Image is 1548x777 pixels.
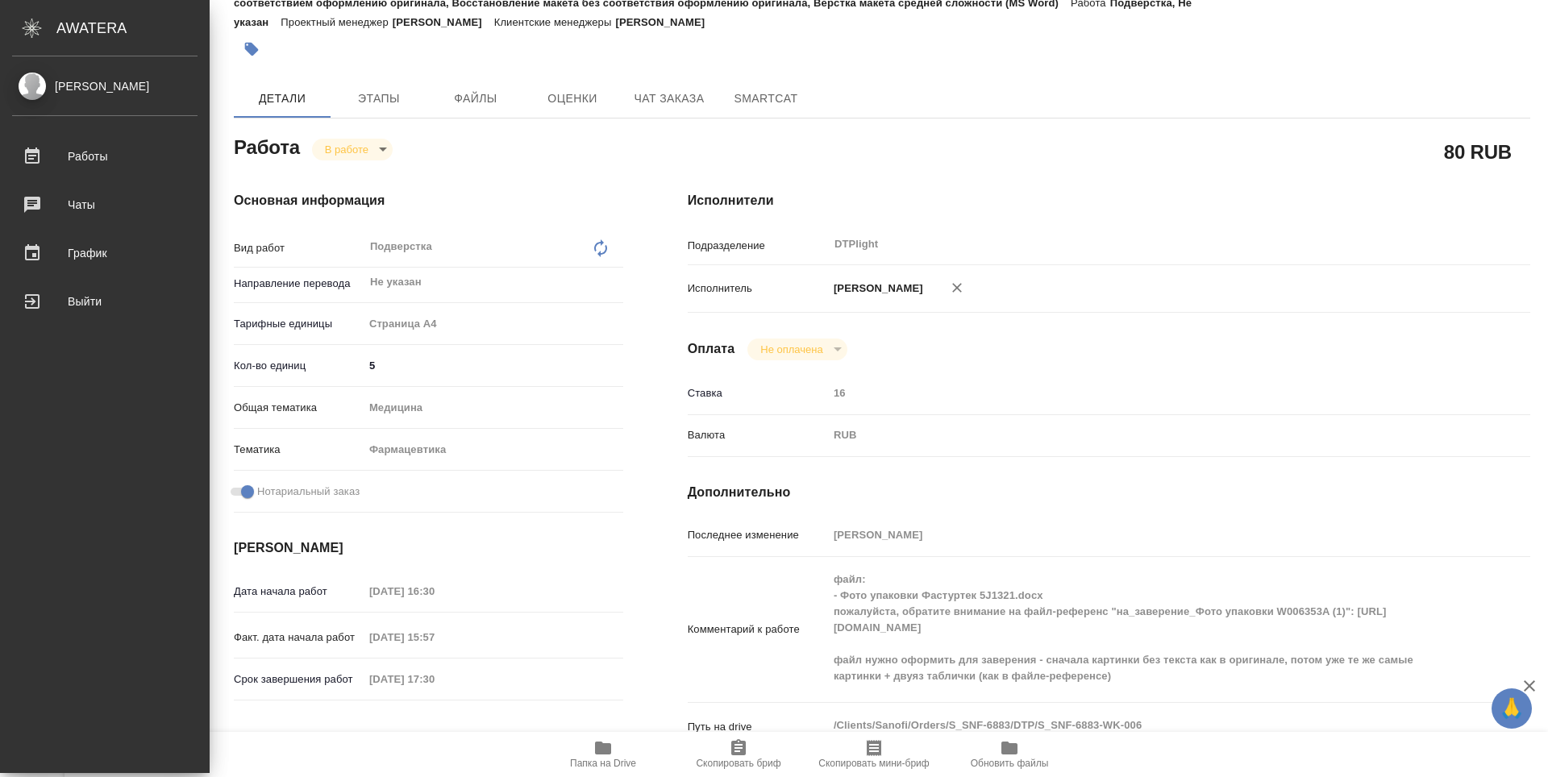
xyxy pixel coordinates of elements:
[437,89,514,109] span: Файлы
[1498,692,1525,725] span: 🙏
[12,241,198,265] div: График
[939,270,975,305] button: Удалить исполнителя
[688,527,828,543] p: Последнее изменение
[281,16,392,28] p: Проектный менеджер
[364,625,505,649] input: Пустое поле
[312,139,393,160] div: В работе
[234,191,623,210] h4: Основная информация
[747,339,847,360] div: В работе
[234,671,364,688] p: Срок завершения работ
[828,523,1460,546] input: Пустое поле
[1492,688,1532,729] button: 🙏
[364,354,623,377] input: ✎ Введи что-нибудь
[12,144,198,168] div: Работы
[364,394,623,422] div: Медицина
[688,238,828,254] p: Подразделение
[234,358,364,374] p: Кол-во единиц
[828,566,1460,690] textarea: файл: - Фото упаковки Фастуртек 5J1321.docx пожалуйста, обратите внимание на файл-референс "на_за...
[234,442,364,458] p: Тематика
[364,436,623,463] div: Фармацевтика
[364,729,505,753] input: Пустое поле
[688,719,828,735] p: Путь на drive
[630,89,708,109] span: Чат заказа
[364,310,623,338] div: Страница А4
[12,193,198,217] div: Чаты
[688,280,828,297] p: Исполнитель
[828,712,1460,739] textarea: /Clients/Sanofi/Orders/S_SNF-6883/DTP/S_SNF-6883-WK-006
[243,89,321,109] span: Детали
[320,143,373,156] button: В работе
[234,629,364,646] p: Факт. дата начала работ
[4,281,206,322] a: Выйти
[688,191,1530,210] h4: Исполнители
[234,316,364,332] p: Тарифные единицы
[570,758,636,769] span: Папка на Drive
[4,136,206,177] a: Работы
[234,131,300,160] h2: Работа
[696,758,780,769] span: Скопировать бриф
[234,538,623,558] h4: [PERSON_NAME]
[234,584,364,600] p: Дата начала работ
[806,732,942,777] button: Скопировать мини-бриф
[688,483,1530,502] h4: Дополнительно
[4,185,206,225] a: Чаты
[942,732,1077,777] button: Обновить файлы
[688,385,828,401] p: Ставка
[12,289,198,314] div: Выйти
[688,621,828,638] p: Комментарий к работе
[364,580,505,603] input: Пустое поле
[818,758,929,769] span: Скопировать мини-бриф
[671,732,806,777] button: Скопировать бриф
[971,758,1049,769] span: Обновить файлы
[393,16,494,28] p: [PERSON_NAME]
[535,732,671,777] button: Папка на Drive
[234,400,364,416] p: Общая тематика
[494,16,616,28] p: Клиентские менеджеры
[828,280,923,297] p: [PERSON_NAME]
[56,12,210,44] div: AWATERA
[364,667,505,691] input: Пустое поле
[534,89,611,109] span: Оценки
[615,16,717,28] p: [PERSON_NAME]
[755,343,827,356] button: Не оплачена
[4,233,206,273] a: График
[688,427,828,443] p: Валюта
[828,422,1460,449] div: RUB
[1444,138,1512,165] h2: 80 RUB
[828,381,1460,405] input: Пустое поле
[257,484,360,500] span: Нотариальный заказ
[234,240,364,256] p: Вид работ
[688,339,735,359] h4: Оплата
[234,31,269,67] button: Добавить тэг
[340,89,418,109] span: Этапы
[727,89,805,109] span: SmartCat
[12,77,198,95] div: [PERSON_NAME]
[234,276,364,292] p: Направление перевода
